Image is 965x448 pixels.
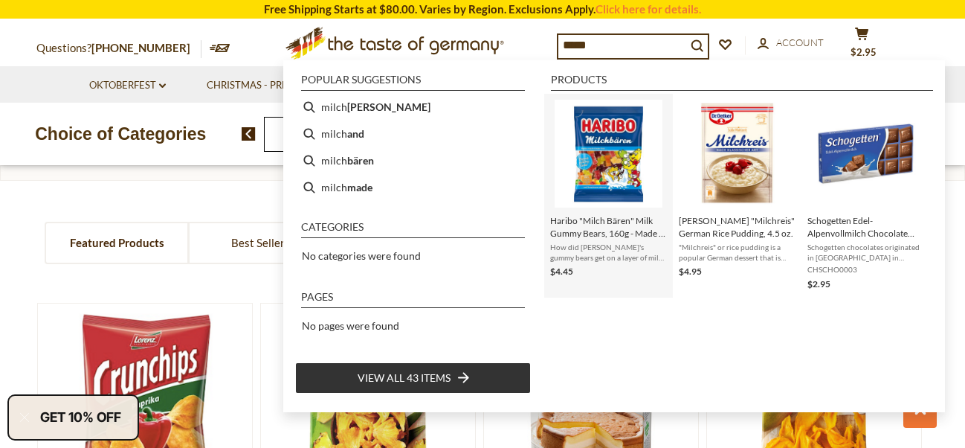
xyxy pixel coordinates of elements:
[683,100,791,208] img: Dr. Oetker Milchreis Rice Pudding Mix
[301,74,525,91] li: Popular suggestions
[807,100,924,292] a: Schogetten Edel-AlpenvollmilchSchogetten Edel-Alpenvollmilch Chocolate Bar, 3.5 oz.Schogetten cho...
[295,174,531,201] li: milch made
[550,242,667,263] span: How did [PERSON_NAME]'s gummy bears get on a layer of milk foam? Nobody knows for sure, but the c...
[295,362,531,394] li: View all 43 items
[776,36,824,48] span: Account
[679,214,795,240] span: [PERSON_NAME] "Milchreis" German Rice Pudding, 4.5 oz.
[301,222,525,238] li: Categories
[555,100,662,208] img: Haribo Milch Baren
[544,94,673,298] li: Haribo "Milch Bären" Milk Gummy Bears, 160g - Made in Germany
[46,223,187,263] a: Featured Products
[551,74,933,91] li: Products
[679,242,795,263] span: "Milchreis" or rice pudding is a popular German dessert that is light, creamy, and rich. Just add...
[301,292,525,308] li: Pages
[679,100,795,292] a: Dr. Oetker Milchreis Rice Pudding Mix[PERSON_NAME] "Milchreis" German Rice Pudding, 4.5 oz."Milch...
[807,264,924,275] span: CHSCHO0003
[358,370,451,386] span: View all 43 items
[242,127,256,141] img: previous arrow
[851,46,877,58] span: $2.95
[807,214,924,240] span: Schogetten Edel-Alpenvollmilch Chocolate Bar, 3.5 oz.
[347,179,372,196] b: made
[807,242,924,263] span: Schogetten chocolates originated in [GEOGRAPHIC_DATA] in [DATE]. The popular brand changed owners...
[807,278,830,289] span: $2.95
[550,100,667,292] a: Haribo Milch BarenHaribo "Milch Bären" Milk Gummy Bears, 160g - Made in [GEOGRAPHIC_DATA]How did ...
[36,39,201,58] p: Questions?
[302,249,421,262] span: No categories were found
[302,319,399,332] span: No pages were found
[295,121,531,147] li: milch and
[190,223,331,263] a: Best Sellers
[207,77,334,94] a: Christmas - PRE-ORDER
[295,94,531,121] li: milch reis
[812,100,920,208] img: Schogetten Edel-Alpenvollmilch
[91,41,190,54] a: [PHONE_NUMBER]
[801,94,930,298] li: Schogetten Edel-Alpenvollmilch Chocolate Bar, 3.5 oz.
[295,147,531,174] li: milch bären
[679,266,702,277] span: $4.95
[758,35,824,51] a: Account
[347,98,430,115] b: [PERSON_NAME]
[550,214,667,240] span: Haribo "Milch Bären" Milk Gummy Bears, 160g - Made in [GEOGRAPHIC_DATA]
[596,2,701,16] a: Click here for details.
[283,60,945,412] div: Instant Search Results
[673,94,801,298] li: Dr. Oetker "Milchreis" German Rice Pudding, 4.5 oz.
[839,27,884,64] button: $2.95
[347,152,374,169] b: bären
[347,125,364,142] b: and
[550,266,573,277] span: $4.45
[89,77,166,94] a: Oktoberfest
